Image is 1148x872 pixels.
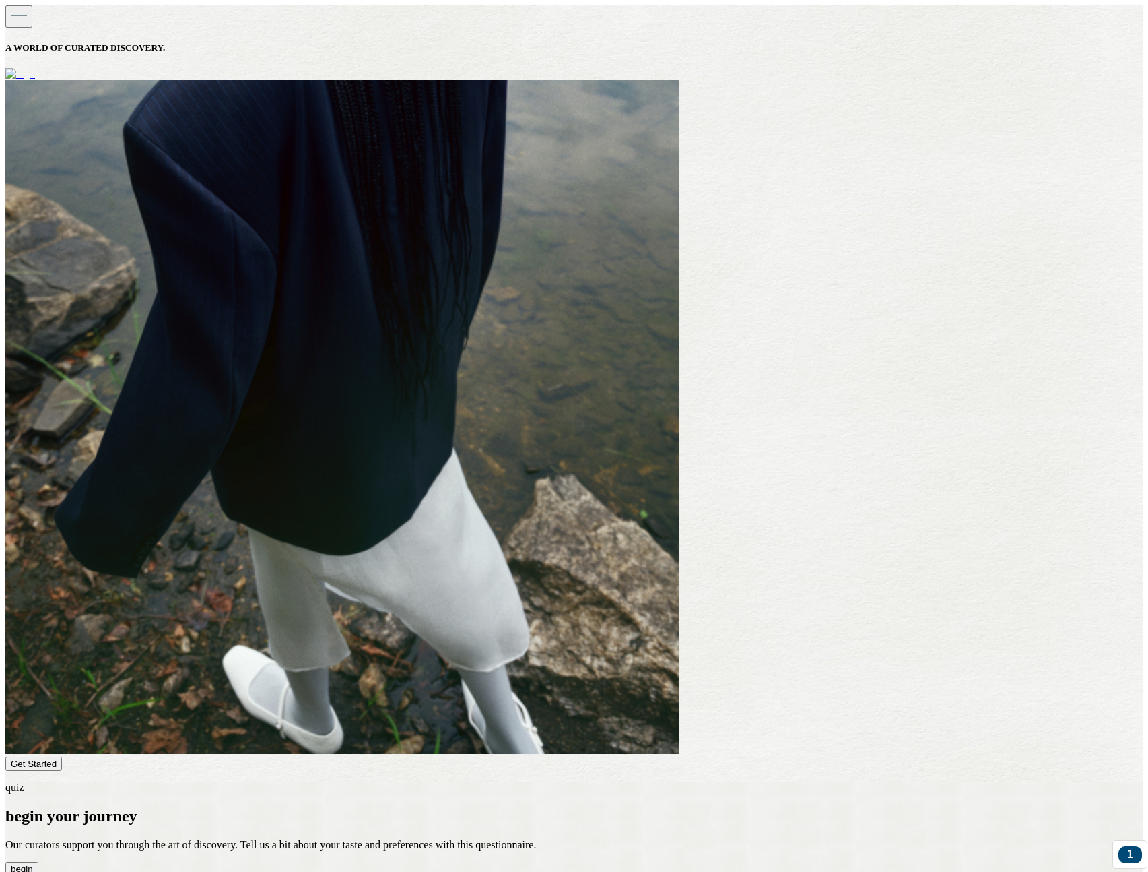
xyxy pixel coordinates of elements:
[5,839,1143,851] p: Our curators support you through the art of discovery. Tell us a bit about your taste and prefere...
[5,80,679,754] img: Quiz background
[5,757,62,771] button: Get Started
[5,68,35,80] img: logo
[5,782,1143,794] p: quiz
[5,42,1143,53] h5: A WORLD OF CURATED DISCOVERY.
[5,807,1143,826] h2: begin your journey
